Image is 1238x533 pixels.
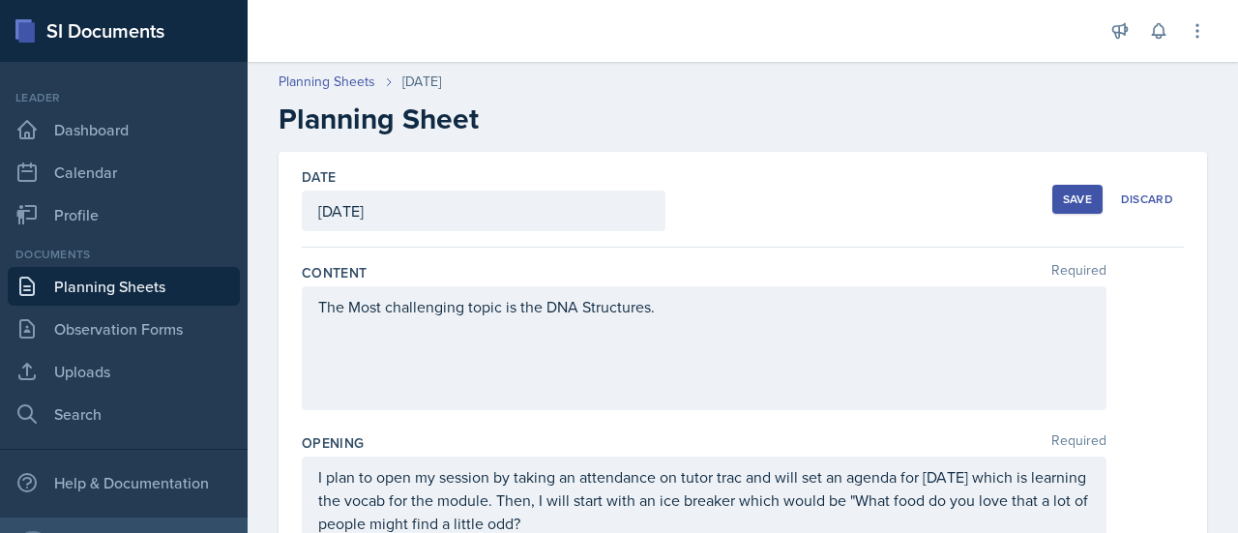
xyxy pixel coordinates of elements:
a: Search [8,395,240,433]
a: Planning Sheets [8,267,240,306]
div: Discard [1121,192,1173,207]
div: Save [1063,192,1092,207]
button: Discard [1110,185,1184,214]
span: Required [1051,263,1106,282]
button: Save [1052,185,1103,214]
a: Planning Sheets [279,72,375,92]
a: Calendar [8,153,240,192]
a: Uploads [8,352,240,391]
label: Content [302,263,367,282]
div: [DATE] [402,72,441,92]
a: Observation Forms [8,310,240,348]
h2: Planning Sheet [279,102,1207,136]
a: Dashboard [8,110,240,149]
a: Profile [8,195,240,234]
div: Help & Documentation [8,463,240,502]
p: The Most challenging topic is the DNA Structures. [318,295,1090,318]
span: Required [1051,433,1106,453]
div: Documents [8,246,240,263]
label: Opening [302,433,364,453]
label: Date [302,167,336,187]
div: Leader [8,89,240,106]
